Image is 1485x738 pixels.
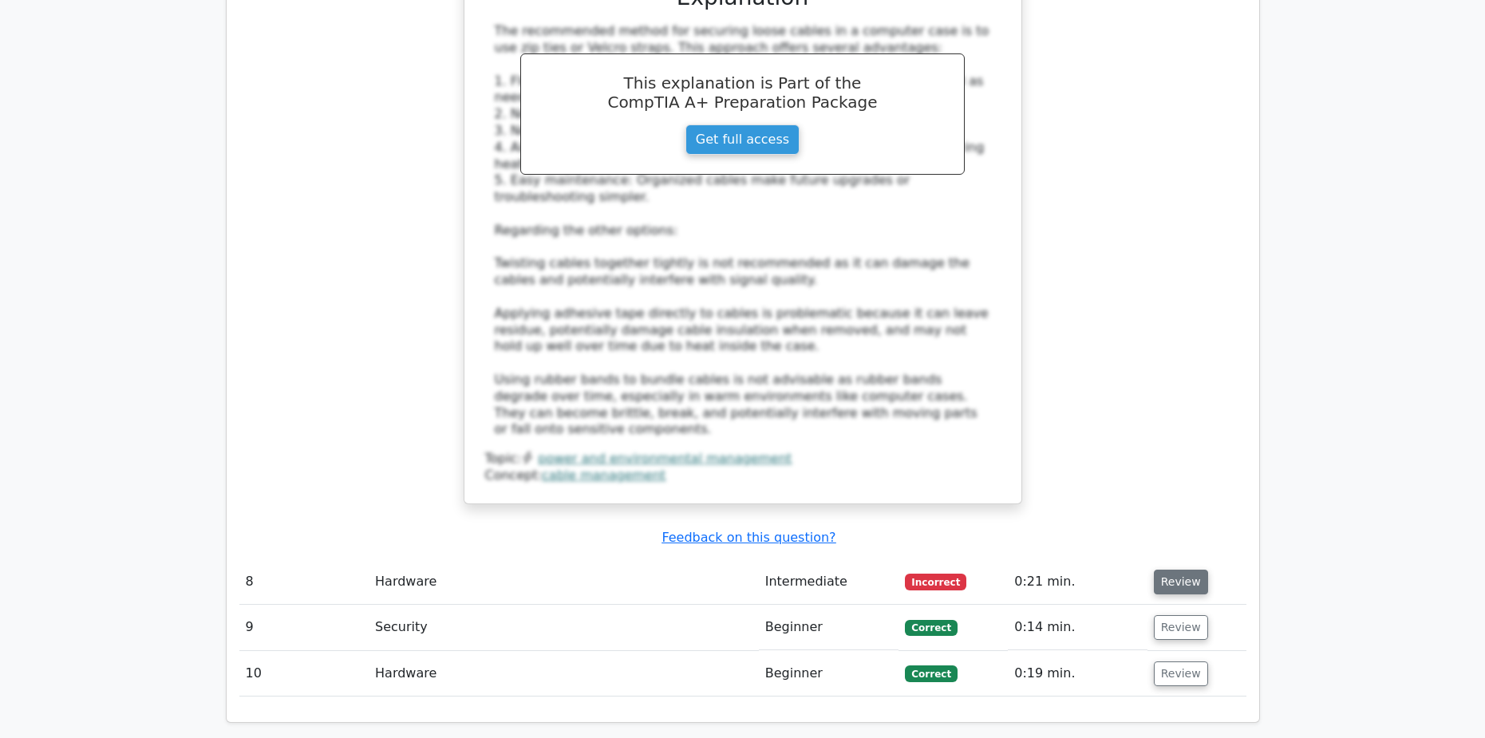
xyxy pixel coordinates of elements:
td: 10 [239,651,369,697]
span: Incorrect [905,574,966,590]
button: Review [1154,661,1208,686]
td: Beginner [759,605,899,650]
td: 0:14 min. [1008,605,1147,650]
span: Correct [905,620,957,636]
td: 0:19 min. [1008,651,1147,697]
td: Hardware [369,559,759,605]
td: Intermediate [759,559,899,605]
button: Review [1154,570,1208,594]
span: Correct [905,665,957,681]
a: cable management [542,468,665,483]
div: Concept: [485,468,1001,484]
div: The recommended method for securing loose cables in a computer case is to use zip ties or Velcro ... [495,23,991,438]
td: 9 [239,605,369,650]
td: 0:21 min. [1008,559,1147,605]
a: Feedback on this question? [662,530,835,545]
div: Topic: [485,451,1001,468]
a: Get full access [685,124,800,155]
td: 8 [239,559,369,605]
td: Security [369,605,759,650]
td: Hardware [369,651,759,697]
button: Review [1154,615,1208,640]
a: power and environmental management [538,451,792,466]
td: Beginner [759,651,899,697]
